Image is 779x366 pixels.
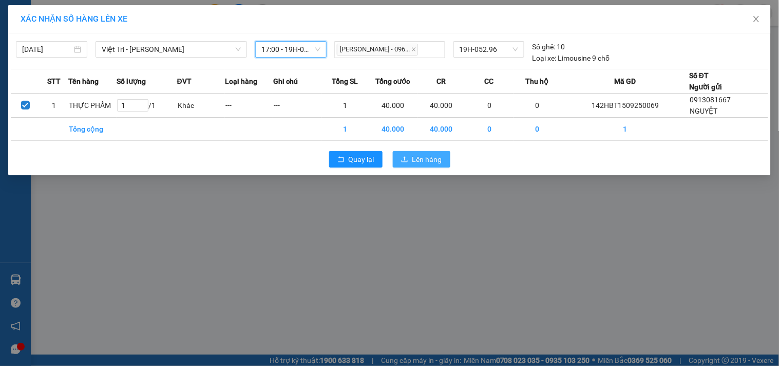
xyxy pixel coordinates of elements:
[332,76,358,87] span: Tổng SL
[337,44,418,56] span: [PERSON_NAME] - 096...
[417,94,466,118] td: 40.000
[349,154,374,165] span: Quay lại
[465,94,514,118] td: 0
[752,15,761,23] span: close
[96,56,429,69] li: Hotline: 1900400028
[22,44,72,55] input: 15/09/2025
[533,41,556,52] span: Số ghế:
[376,76,410,87] span: Tổng cước
[261,42,320,57] span: 17:00 - 19H-052.96
[561,94,689,118] td: 142HBT1509250069
[68,118,117,141] td: Tổng cộng
[690,96,731,104] span: 0913081667
[690,107,717,115] span: NGUYỆT
[526,76,549,87] span: Thu hộ
[561,118,689,141] td: 1
[417,118,466,141] td: 40.000
[40,94,68,118] td: 1
[465,118,514,141] td: 0
[68,94,117,118] td: THỰC PHẨM
[393,151,450,168] button: uploadLên hàng
[742,5,771,34] button: Close
[514,94,562,118] td: 0
[614,76,636,87] span: Mã GD
[485,76,494,87] span: CC
[177,94,225,118] td: Khác
[321,118,370,141] td: 1
[533,52,610,64] div: Limousine 9 chỗ
[21,14,127,24] span: XÁC NHẬN SỐ HÀNG LÊN XE
[514,118,562,141] td: 0
[436,76,446,87] span: CR
[337,156,345,164] span: rollback
[125,12,401,40] b: Công ty TNHH Trọng Hiếu Phú Thọ - Nam Cường Limousine
[533,41,565,52] div: 10
[225,76,257,87] span: Loại hàng
[225,94,273,118] td: ---
[96,43,429,56] li: Số nhà [STREET_ADDRESS][PERSON_NAME]
[460,42,518,57] span: 19H-052.96
[273,76,298,87] span: Ghi chú
[177,76,192,87] span: ĐVT
[369,94,417,118] td: 40.000
[117,94,177,118] td: / 1
[533,52,557,64] span: Loại xe:
[117,76,146,87] span: Số lượng
[235,46,241,52] span: down
[321,94,370,118] td: 1
[102,42,241,57] span: Việt Trì - Mạc Thái Tổ
[412,154,442,165] span: Lên hàng
[401,156,408,164] span: upload
[329,151,383,168] button: rollbackQuay lại
[411,47,416,52] span: close
[369,118,417,141] td: 40.000
[47,76,61,87] span: STT
[689,70,722,93] div: Số ĐT Người gửi
[273,94,321,118] td: ---
[68,76,99,87] span: Tên hàng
